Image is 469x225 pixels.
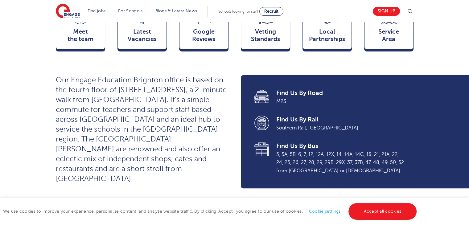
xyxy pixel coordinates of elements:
a: Blogs & Latest News [155,9,197,13]
a: Cookie settings [309,209,341,214]
span: Latest Vacancies [121,28,163,43]
a: VettingStandards [241,2,290,52]
span: Service Area [368,28,410,43]
a: For Schools [118,9,142,13]
a: Recruit [259,7,283,16]
span: M23 [276,97,405,105]
img: Engage Education [56,4,80,19]
span: Find Us By Road [276,89,405,97]
span: Find Us By Rail [276,115,405,124]
a: Accept all cookies [348,203,417,220]
a: Local Partnerships [302,2,352,52]
span: Local Partnerships [306,28,348,43]
span: Schools looking for staff [218,9,258,14]
span: Recruit [264,9,278,14]
span: Our Engage Education Brighton office is based on the fourth floor of [STREET_ADDRESS], a 2-minute... [56,76,227,183]
span: 5, 5A, 5B, 6, 7, 12, 12A, 12X, 14, 14A, 14C, 18, 21, 21A, 22, 24, 25, 26, 27, 28, 29, 29B, 29X, 3... [276,150,405,175]
a: LatestVacancies [117,2,167,52]
span: Find Us By Bus [276,142,405,150]
span: Southern Rail, [GEOGRAPHIC_DATA] [276,124,405,132]
span: Google Reviews [183,28,225,43]
a: ServiceArea [364,2,413,52]
a: Sign up [373,7,400,16]
a: GoogleReviews [179,2,228,52]
span: Meet the team [59,28,102,43]
a: Find jobs [88,9,106,13]
a: Meetthe team [56,2,105,52]
span: We use cookies to improve your experience, personalise content, and analyse website traffic. By c... [3,209,418,214]
span: Vetting Standards [244,28,287,43]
